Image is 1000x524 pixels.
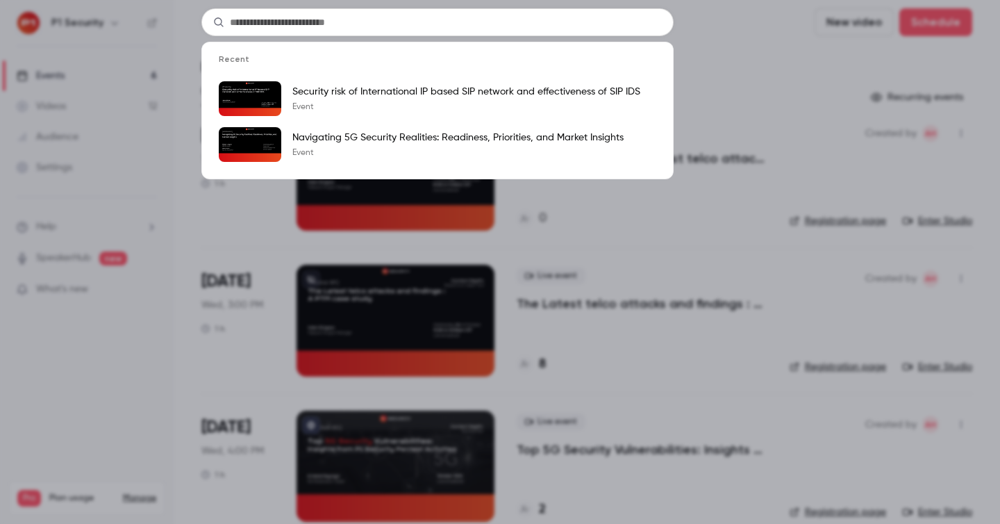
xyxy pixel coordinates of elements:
[292,101,640,113] p: Event
[292,147,624,158] p: Event
[292,85,640,99] p: Security risk of International IP based SIP network and effectiveness of SIP IDS
[292,131,624,145] p: Navigating 5G Security Realities: Readiness, Priorities, and Market Insights
[202,54,673,76] li: Recent
[219,127,281,162] img: Navigating 5G Security Realities: Readiness, Priorities, and Market Insights
[219,81,281,116] img: Security risk of International IP based SIP network and effectiveness of SIP IDS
